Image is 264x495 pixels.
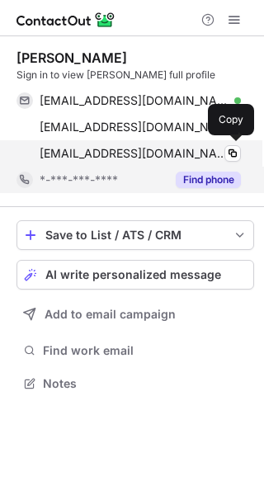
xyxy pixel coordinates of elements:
[16,339,254,362] button: Find work email
[45,229,225,242] div: Save to List / ATS / CRM
[45,308,176,321] span: Add to email campaign
[40,120,229,134] span: [EMAIL_ADDRESS][DOMAIN_NAME]
[16,260,254,290] button: AI write personalized message
[16,299,254,329] button: Add to email campaign
[16,372,254,395] button: Notes
[40,146,229,161] span: [EMAIL_ADDRESS][DOMAIN_NAME]
[16,10,115,30] img: ContactOut v5.3.10
[16,68,254,82] div: Sign in to view [PERSON_NAME] full profile
[16,49,127,66] div: [PERSON_NAME]
[16,220,254,250] button: save-profile-one-click
[176,172,241,188] button: Reveal Button
[40,93,229,108] span: [EMAIL_ADDRESS][DOMAIN_NAME]
[43,343,247,358] span: Find work email
[43,376,247,391] span: Notes
[45,268,221,281] span: AI write personalized message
